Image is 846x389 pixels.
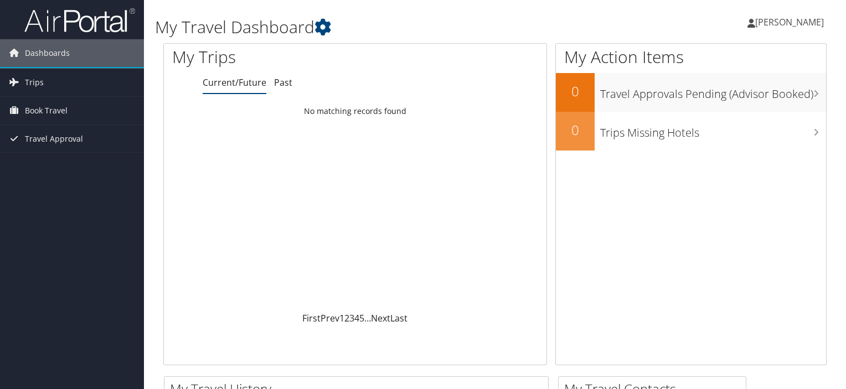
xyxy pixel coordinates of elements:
td: No matching records found [164,101,546,121]
a: 0Travel Approvals Pending (Advisor Booked) [556,73,826,112]
span: Trips [25,69,44,96]
h2: 0 [556,82,595,101]
span: Travel Approval [25,125,83,153]
a: Prev [321,312,339,324]
span: Book Travel [25,97,68,125]
h3: Travel Approvals Pending (Advisor Booked) [600,81,826,102]
a: 0Trips Missing Hotels [556,112,826,151]
span: Dashboards [25,39,70,67]
img: airportal-logo.png [24,7,135,33]
a: Past [274,76,292,89]
h1: My Travel Dashboard [155,15,608,39]
span: [PERSON_NAME] [755,16,824,28]
a: Current/Future [203,76,266,89]
a: Next [371,312,390,324]
span: … [364,312,371,324]
h2: 0 [556,121,595,139]
a: 1 [339,312,344,324]
h1: My Action Items [556,45,826,69]
h3: Trips Missing Hotels [600,120,826,141]
a: First [302,312,321,324]
h1: My Trips [172,45,379,69]
a: Last [390,312,407,324]
a: 2 [344,312,349,324]
a: [PERSON_NAME] [747,6,835,39]
a: 4 [354,312,359,324]
a: 3 [349,312,354,324]
a: 5 [359,312,364,324]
